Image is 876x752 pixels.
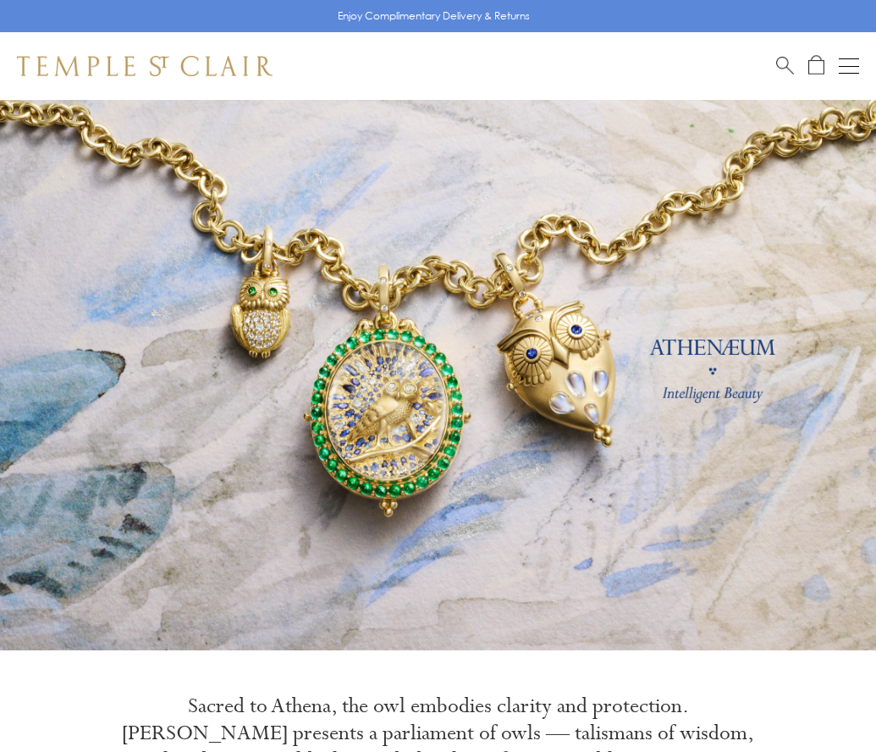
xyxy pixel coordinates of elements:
button: Open navigation [839,56,859,76]
img: Temple St. Clair [17,56,273,76]
a: Open Shopping Bag [808,55,824,76]
a: Search [776,55,794,76]
p: Enjoy Complimentary Delivery & Returns [338,8,530,25]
